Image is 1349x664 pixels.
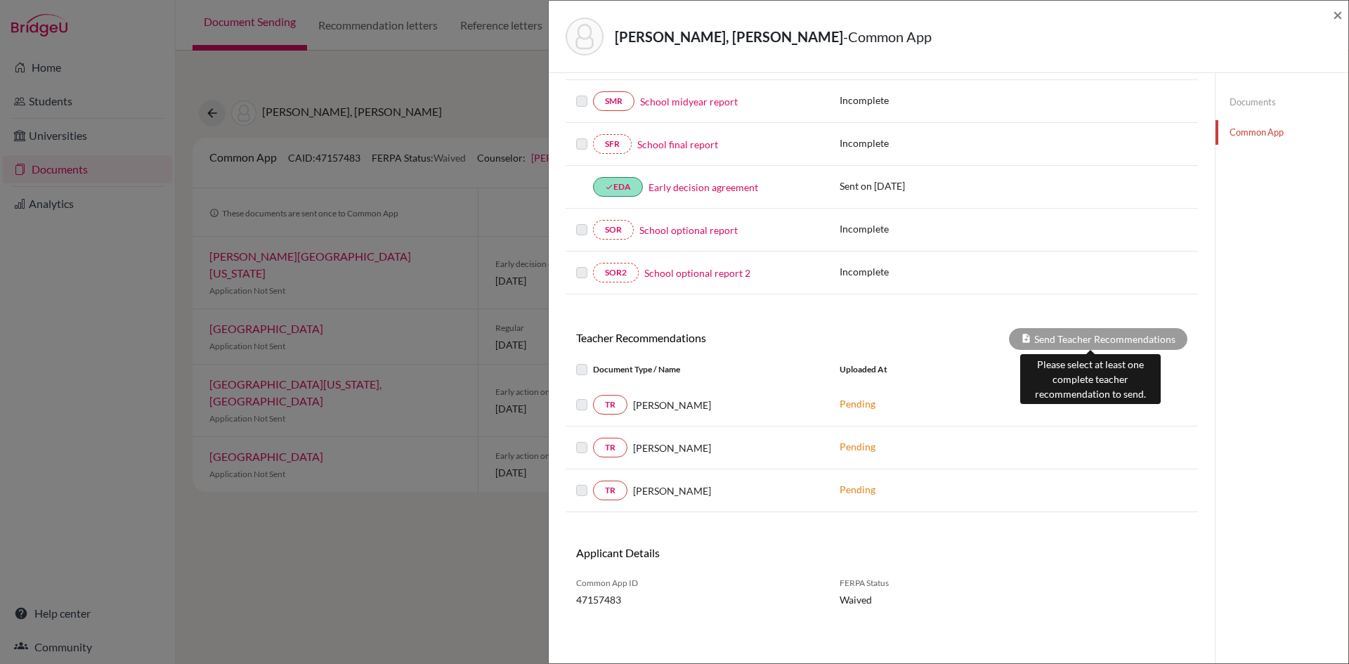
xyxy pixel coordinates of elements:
[576,592,819,607] span: 47157483
[840,482,1029,497] p: Pending
[615,28,843,45] strong: [PERSON_NAME], [PERSON_NAME]
[840,439,1029,454] p: Pending
[840,178,984,193] p: Sent on [DATE]
[840,93,984,108] p: Incomplete
[576,577,819,590] span: Common App ID
[1333,6,1343,23] button: Close
[829,361,1040,378] div: Uploaded at
[1216,90,1348,115] a: Documents
[593,395,627,415] a: TR
[840,136,984,150] p: Incomplete
[566,361,829,378] div: Document Type / Name
[593,91,634,111] a: SMR
[637,137,718,152] a: School final report
[593,438,627,457] a: TR
[633,483,711,498] span: [PERSON_NAME]
[1020,354,1161,404] div: Please select at least one complete teacher recommendation to send.
[593,220,634,240] a: SOR
[605,183,613,191] i: done
[639,223,738,237] a: School optional report
[644,266,750,280] a: School optional report 2
[840,396,1029,411] p: Pending
[576,546,871,559] h6: Applicant Details
[1333,4,1343,25] span: ×
[593,481,627,500] a: TR
[840,592,977,607] span: Waived
[633,441,711,455] span: [PERSON_NAME]
[1009,328,1187,350] div: Send Teacher Recommendations
[843,28,932,45] span: - Common App
[593,134,632,154] a: SFR
[840,221,984,236] p: Incomplete
[640,94,738,109] a: School midyear report
[649,180,758,195] a: Early decision agreement
[566,331,882,344] h6: Teacher Recommendations
[1216,120,1348,145] a: Common App
[593,177,643,197] a: doneEDA
[593,263,639,282] a: SOR2
[840,577,977,590] span: FERPA Status
[633,398,711,412] span: [PERSON_NAME]
[840,264,984,279] p: Incomplete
